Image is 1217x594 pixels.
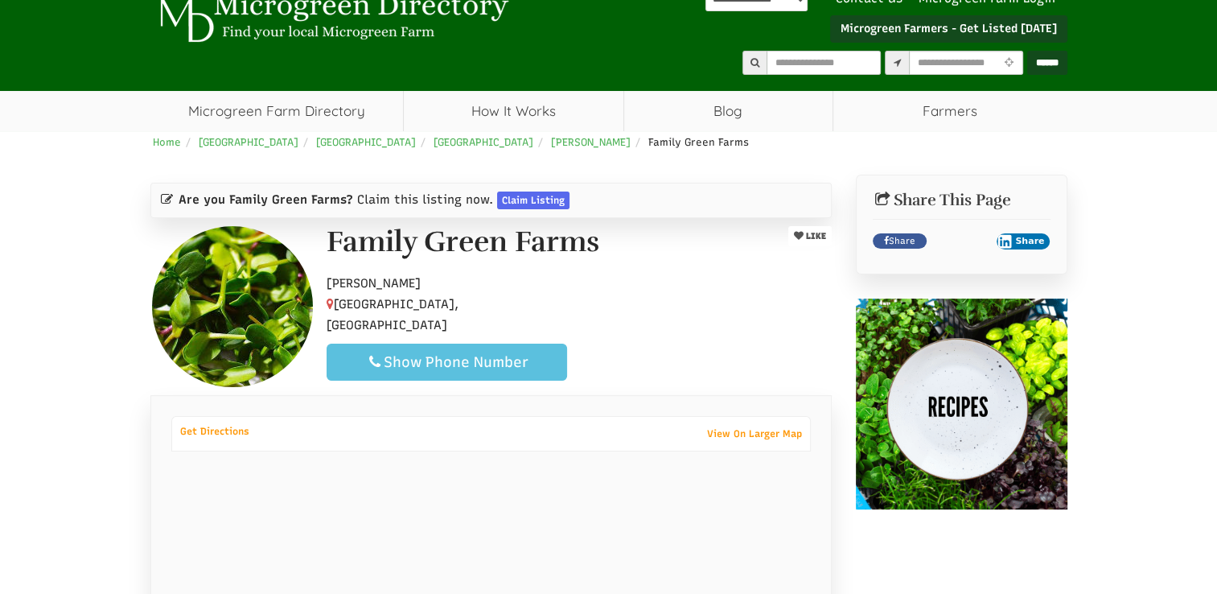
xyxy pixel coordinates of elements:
[172,422,257,441] a: Get Directions
[830,15,1067,43] a: Microgreen Farmers - Get Listed [DATE]
[316,136,416,148] a: [GEOGRAPHIC_DATA]
[997,233,1050,250] button: Share
[648,136,749,148] span: Family Green Farms
[699,423,810,445] a: View On Larger Map
[833,91,1067,131] span: Farmers
[327,226,599,258] h1: Family Green Farms
[404,91,623,131] a: How It Works
[804,231,826,241] span: LIKE
[357,192,493,208] span: Claim this listing now.
[179,192,353,208] span: Are you Family Green Farms?
[788,226,832,246] button: LIKE
[327,297,458,332] span: [GEOGRAPHIC_DATA], [GEOGRAPHIC_DATA]
[199,136,298,148] a: [GEOGRAPHIC_DATA]
[624,91,833,131] a: Blog
[152,226,313,387] img: Contact Family Green Farms
[434,136,533,148] a: [GEOGRAPHIC_DATA]
[551,136,631,148] a: [PERSON_NAME]
[873,233,927,250] a: Share
[340,353,553,372] div: Show Phone Number
[150,91,404,131] a: Microgreen Farm Directory
[150,395,833,396] ul: Profile Tabs
[153,136,181,148] a: Home
[497,192,569,209] a: Claim Listing
[327,276,421,291] span: [PERSON_NAME]
[873,192,1050,209] h2: Share This Page
[1001,58,1018,68] i: Use Current Location
[856,299,1067,510] img: recipes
